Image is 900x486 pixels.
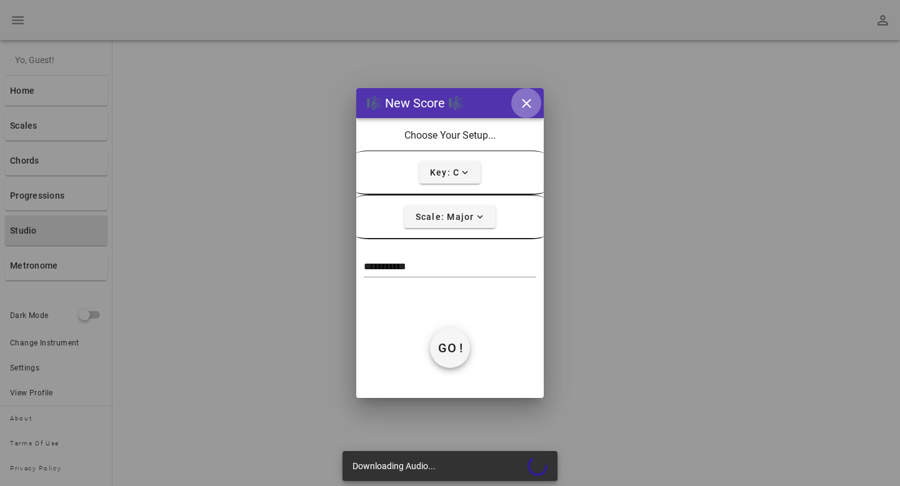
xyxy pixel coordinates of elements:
div: Downloading Audio... [342,451,557,481]
div: 🎼 New Score 🎼 [366,94,464,112]
button: Key: C [419,161,481,184]
span: Choose Your Setup... [404,129,496,141]
button: Scale: Major [404,206,495,228]
span: Go ! [430,340,470,355]
button: Go ! [430,328,470,368]
span: Scale: Major [414,211,485,222]
span: Key: C [429,167,471,178]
